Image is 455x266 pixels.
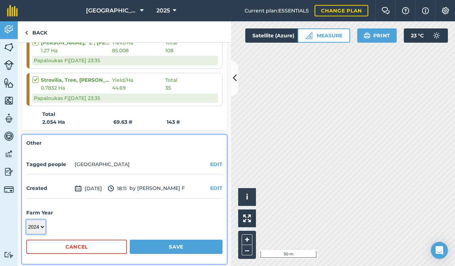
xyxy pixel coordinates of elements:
img: svg+xml;base64,PD94bWwgdmVyc2lvbj0iMS4wIiBlbmNvZGluZz0idXRmLTgiPz4KPCEtLSBHZW5lcmF0b3I6IEFkb2JlIE... [4,113,14,124]
img: svg+xml;base64,PHN2ZyB4bWxucz0iaHR0cDovL3d3dy53My5vcmcvMjAwMC9zdmciIHdpZHRoPSI1NiIgaGVpZ2h0PSI2MC... [4,78,14,88]
span: 23 ° C [411,28,424,43]
img: Four arrows, one pointing top left, one top right, one bottom right and the last bottom left [243,214,251,222]
span: 0.7832 Ha [41,84,112,92]
img: fieldmargin Logo [7,5,18,16]
button: Satellite (Azure) [245,28,314,43]
span: 85.008 [112,47,165,54]
span: [DATE] [75,184,102,193]
img: svg+xml;base64,PD94bWwgdmVyc2lvbj0iMS4wIiBlbmNvZGluZz0idXRmLTgiPz4KPCEtLSBHZW5lcmF0b3I6IEFkb2JlIE... [4,131,14,142]
img: A question mark icon [401,7,410,14]
span: 35 [165,84,171,92]
span: Current plan : ESSENTIALS [245,7,309,15]
img: svg+xml;base64,PD94bWwgdmVyc2lvbj0iMS4wIiBlbmNvZGluZz0idXRmLTgiPz4KPCEtLSBHZW5lcmF0b3I6IEFkb2JlIE... [429,28,444,43]
h4: Farm Year [26,209,223,217]
img: svg+xml;base64,PD94bWwgdmVyc2lvbj0iMS4wIiBlbmNvZGluZz0idXRmLTgiPz4KPCEtLSBHZW5lcmF0b3I6IEFkb2JlIE... [4,185,14,195]
strong: 69.63 # [113,118,167,126]
img: svg+xml;base64,PHN2ZyB4bWxucz0iaHR0cDovL3d3dy53My5vcmcvMjAwMC9zdmciIHdpZHRoPSIxOSIgaGVpZ2h0PSIyNC... [364,31,370,40]
img: Two speech bubbles overlapping with the left bubble in the forefront [381,7,390,14]
img: A cog icon [441,7,450,14]
span: 44.69 [112,84,165,92]
button: Print [357,28,397,43]
a: Change plan [315,5,368,16]
button: 23 °C [404,28,448,43]
img: svg+xml;base64,PD94bWwgdmVyc2lvbj0iMS4wIiBlbmNvZGluZz0idXRmLTgiPz4KPCEtLSBHZW5lcmF0b3I6IEFkb2JlIE... [4,149,14,159]
strong: [PERSON_NAME], "L", [PERSON_NAME] Kaikkis [41,39,112,47]
span: i [246,192,248,201]
span: Yield / Ha [112,39,165,47]
img: svg+xml;base64,PD94bWwgdmVyc2lvbj0iMS4wIiBlbmNvZGluZz0idXRmLTgiPz4KPCEtLSBHZW5lcmF0b3I6IEFkb2JlIE... [4,24,14,35]
div: by [PERSON_NAME] F [26,179,223,199]
span: 1.27 Ha [41,47,112,54]
div: Papaloukas F | [DATE] 23:35 [32,56,218,65]
h4: Tagged people [26,160,72,168]
li: [GEOGRAPHIC_DATA] [75,160,130,168]
span: Total [165,76,177,84]
div: Open Intercom Messenger [431,242,448,259]
img: svg+xml;base64,PD94bWwgdmVyc2lvbj0iMS4wIiBlbmNvZGluZz0idXRmLTgiPz4KPCEtLSBHZW5lcmF0b3I6IEFkb2JlIE... [4,60,14,70]
img: svg+xml;base64,PD94bWwgdmVyc2lvbj0iMS4wIiBlbmNvZGluZz0idXRmLTgiPz4KPCEtLSBHZW5lcmF0b3I6IEFkb2JlIE... [108,184,114,193]
button: + [242,234,252,245]
img: svg+xml;base64,PD94bWwgdmVyc2lvbj0iMS4wIiBlbmNvZGluZz0idXRmLTgiPz4KPCEtLSBHZW5lcmF0b3I6IEFkb2JlIE... [4,166,14,177]
button: Cancel [26,240,127,254]
button: Measure [298,28,350,43]
span: Yield / Ha [112,76,165,84]
span: 2025 [156,6,170,15]
span: Total [165,39,177,47]
h4: Created [26,184,72,192]
a: Back [18,21,54,42]
img: svg+xml;base64,PHN2ZyB4bWxucz0iaHR0cDovL3d3dy53My5vcmcvMjAwMC9zdmciIHdpZHRoPSI1NiIgaGVpZ2h0PSI2MC... [4,42,14,53]
button: Save [130,240,223,254]
h4: Other [26,139,223,147]
span: [GEOGRAPHIC_DATA] [86,6,137,15]
img: svg+xml;base64,PHN2ZyB4bWxucz0iaHR0cDovL3d3dy53My5vcmcvMjAwMC9zdmciIHdpZHRoPSIxNyIgaGVpZ2h0PSIxNy... [422,6,429,15]
img: svg+xml;base64,PHN2ZyB4bWxucz0iaHR0cDovL3d3dy53My5vcmcvMjAwMC9zdmciIHdpZHRoPSI1NiIgaGVpZ2h0PSI2MC... [4,95,14,106]
img: svg+xml;base64,PHN2ZyB4bWxucz0iaHR0cDovL3d3dy53My5vcmcvMjAwMC9zdmciIHdpZHRoPSI5IiBoZWlnaHQ9IjI0Ii... [25,28,28,37]
strong: Strovilia, Tree, [PERSON_NAME] Kaikkis [41,76,112,84]
img: svg+xml;base64,PD94bWwgdmVyc2lvbj0iMS4wIiBlbmNvZGluZz0idXRmLTgiPz4KPCEtLSBHZW5lcmF0b3I6IEFkb2JlIE... [4,251,14,258]
img: svg+xml;base64,PD94bWwgdmVyc2lvbj0iMS4wIiBlbmNvZGluZz0idXRmLTgiPz4KPCEtLSBHZW5lcmF0b3I6IEFkb2JlIE... [75,184,82,193]
strong: 143 # [167,119,180,125]
strong: 2.054 Ha [42,118,113,126]
button: EDIT [210,160,223,168]
strong: Total [42,110,55,118]
div: Papaloukas F | [DATE] 23:35 [32,94,218,103]
span: 18:11 [108,184,127,193]
img: Ruler icon [305,32,312,39]
button: i [238,188,256,206]
button: EDIT [210,184,223,192]
button: – [242,245,252,255]
span: 108 [165,47,173,54]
